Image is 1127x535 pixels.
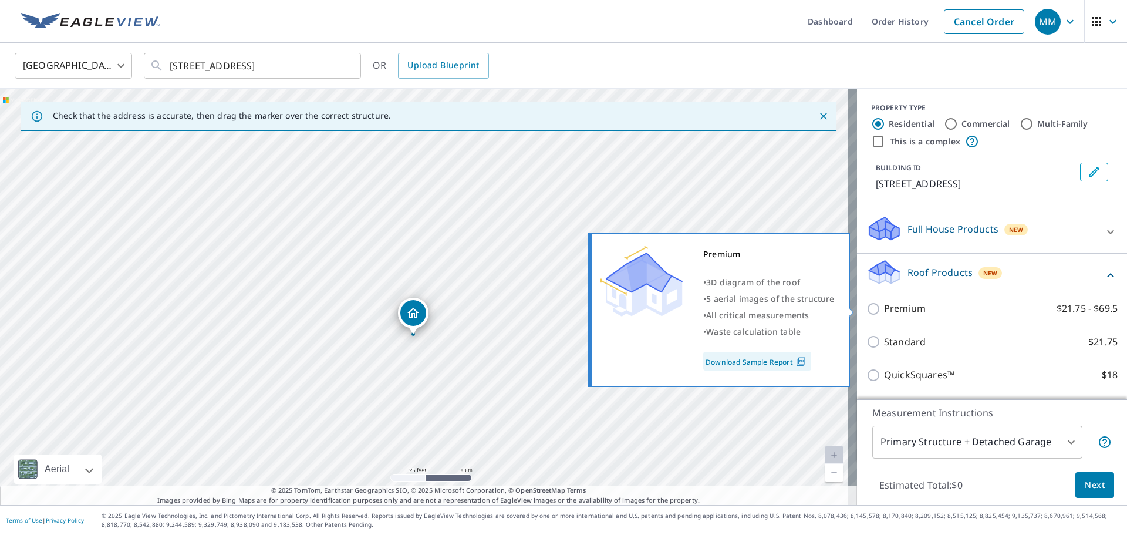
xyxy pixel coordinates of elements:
button: Next [1075,472,1114,499]
div: • [703,291,835,307]
div: Aerial [14,455,102,484]
span: © 2025 TomTom, Earthstar Geographics SIO, © 2025 Microsoft Corporation, © [271,486,586,496]
p: $21.75 - $69.5 [1057,301,1118,316]
div: Dropped pin, building 1, Residential property, 2809 SW 81st St Gainesville, FL 32608 [398,298,428,334]
a: Terms [567,486,586,494]
label: This is a complex [890,136,960,147]
button: Close [816,109,831,124]
a: Current Level 20, Zoom Out [825,464,843,482]
div: Premium [703,246,835,263]
a: OpenStreetMap [515,486,565,494]
span: Your report will include the primary structure and a detached garage if one exists. [1098,435,1112,449]
div: Roof ProductsNew [866,258,1118,292]
p: $21.75 [1088,335,1118,349]
p: BUILDING ID [876,163,921,173]
img: Premium [600,246,683,317]
p: © 2025 Eagle View Technologies, Inc. and Pictometry International Corp. All Rights Reserved. Repo... [102,512,1121,529]
div: • [703,307,835,324]
span: New [1009,225,1024,234]
div: • [703,324,835,340]
p: Estimated Total: $0 [870,472,972,498]
div: Primary Structure + Detached Garage [872,426,1082,459]
div: PROPERTY TYPE [871,103,1113,113]
p: $18 [1102,368,1118,382]
label: Residential [889,118,934,130]
span: All critical measurements [706,309,809,321]
p: Full House Products [907,222,998,236]
span: Waste calculation table [706,326,801,337]
input: Search by address or latitude-longitude [170,49,337,82]
div: • [703,274,835,291]
p: QuickSquares™ [884,368,954,382]
label: Commercial [961,118,1010,130]
p: Check that the address is accurate, then drag the marker over the correct structure. [53,110,391,121]
span: New [983,268,998,278]
span: 3D diagram of the roof [706,277,800,288]
p: Premium [884,301,926,316]
p: Roof Products [907,265,973,280]
img: EV Logo [21,13,160,31]
a: Current Level 20, Zoom In Disabled [825,446,843,464]
span: Upload Blueprint [407,58,479,73]
label: Multi-Family [1037,118,1088,130]
a: Cancel Order [944,9,1024,34]
p: Measurement Instructions [872,406,1112,420]
button: Edit building 1 [1080,163,1108,181]
a: Download Sample Report [703,352,811,371]
p: [STREET_ADDRESS] [876,177,1075,191]
a: Privacy Policy [46,516,84,524]
div: [GEOGRAPHIC_DATA] [15,49,132,82]
div: MM [1035,9,1061,35]
img: Pdf Icon [793,356,809,367]
p: | [6,517,84,524]
p: Standard [884,335,926,349]
div: OR [373,53,489,79]
span: 5 aerial images of the structure [706,293,834,304]
a: Upload Blueprint [398,53,488,79]
div: Full House ProductsNew [866,215,1118,248]
div: Aerial [41,455,73,484]
span: Next [1085,478,1105,493]
a: Terms of Use [6,516,42,524]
